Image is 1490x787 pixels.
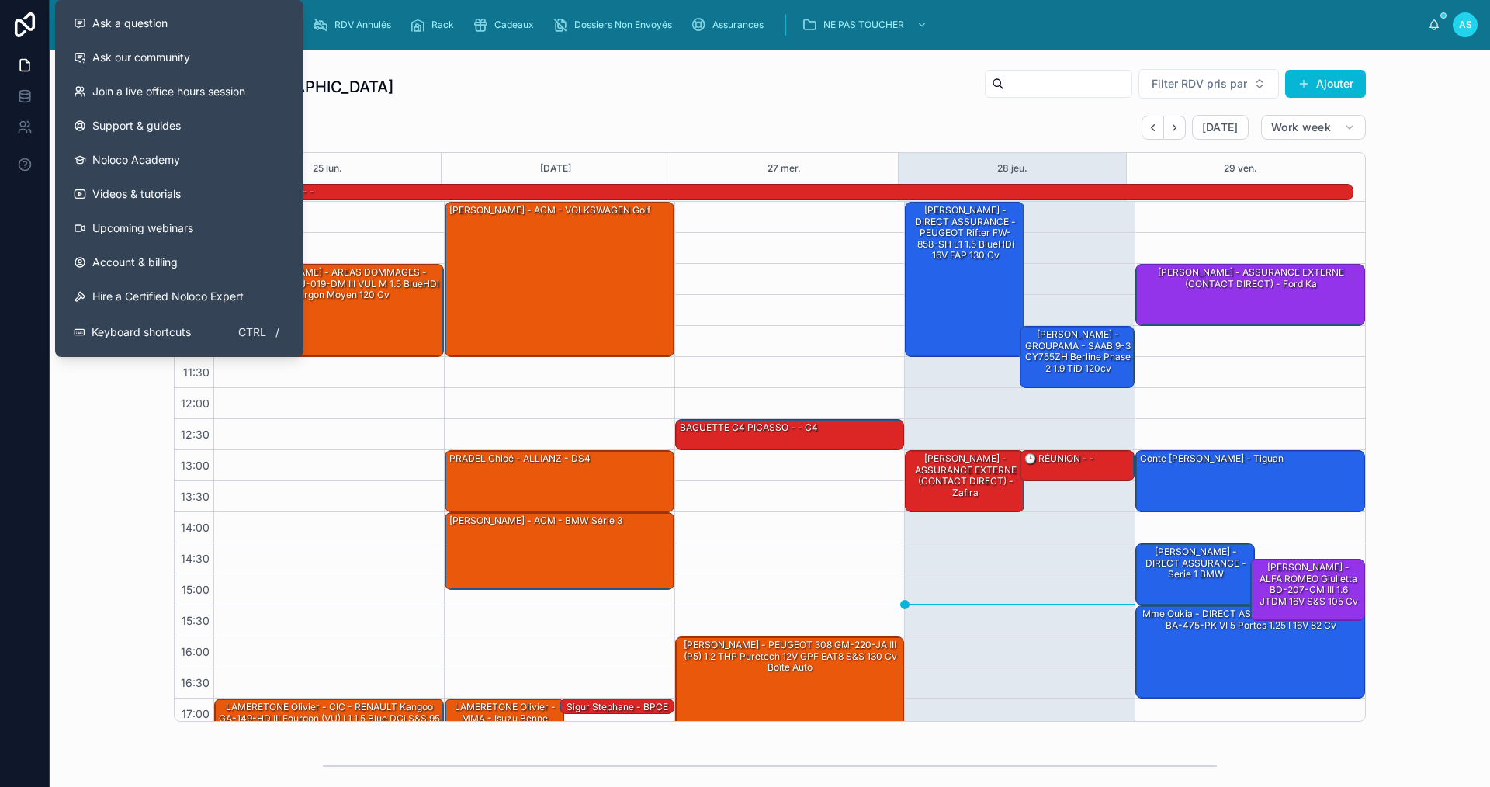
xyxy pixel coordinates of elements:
[1152,76,1247,92] span: Filter RDV pris par
[1020,451,1134,480] div: 🕒 RÉUNION - -
[431,19,454,31] span: Rack
[177,645,213,658] span: 16:00
[1020,327,1134,387] div: [PERSON_NAME] - GROUPAMA - SAAB 9-3 CY755ZH Berline Phase 2 1.9 TiD 120cv
[445,451,674,511] div: PRADEL Chloé - ALLIANZ - DS4
[906,203,1024,356] div: [PERSON_NAME] - DIRECT ASSURANCE - PEUGEOT Rifter FW-858-SH L1 1.5 BlueHDi 16V FAP 130 cv
[215,265,443,356] div: Mr [PERSON_NAME] - AREAS DOMMAGES - CITROËN Jumpy FJ-019-DM III VUL M 1.5 BlueHDi 16V Fourgon moy...
[676,637,904,729] div: [PERSON_NAME] - PEUGEOT 308 GM-220-JA III (P5) 1.2 THP Puretech 12V GPF EAT8 S&S 130 cv Boîte auto
[217,700,442,737] div: LAMERETONE Olivier - CIC - RENAULT Kangoo GA-149-HD III Fourgon (VU) L1 1.5 Blue dCi S&S 95 cv
[1164,116,1186,140] button: Next
[1138,69,1279,99] button: Select Button
[405,11,465,39] a: Rack
[217,265,442,302] div: Mr [PERSON_NAME] - AREAS DOMMAGES - CITROËN Jumpy FJ-019-DM III VUL M 1.5 BlueHDi 16V Fourgon moy...
[61,314,297,351] button: Keyboard shortcutsCtrl/
[92,324,191,340] span: Keyboard shortcuts
[563,700,673,737] div: Sigur Stephane - BPCE ASSURANCES - Peugeot 5008
[313,153,342,184] button: 25 lun.
[92,50,190,65] span: Ask our community
[1138,452,1285,466] div: Conte [PERSON_NAME] - Tiguan
[448,514,624,528] div: [PERSON_NAME] - ACM - BMW Série 3
[445,513,674,589] div: [PERSON_NAME] - ACM - BMW Série 3
[1138,607,1364,633] div: Mme Oukia - DIRECT ASSURANCE - FORD Fiesta BA-475-PK VI 5 portes 1.25 i 16V 82 cv
[1142,116,1164,140] button: Back
[177,676,213,689] span: 16:30
[448,203,652,217] div: [PERSON_NAME] - ACM - VOLKSWAGEN Golf
[61,109,297,143] a: Support & guides
[1202,120,1239,134] span: [DATE]
[1023,328,1133,376] div: [PERSON_NAME] - GROUPAMA - SAAB 9-3 CY755ZH Berline Phase 2 1.9 TiD 120cv
[1136,451,1364,511] div: Conte [PERSON_NAME] - Tiguan
[177,490,213,503] span: 13:30
[61,211,297,245] a: Upcoming webinars
[1138,545,1253,581] div: [PERSON_NAME] - DIRECT ASSURANCE - Serie 1 BMW
[61,245,297,279] a: Account & billing
[1136,265,1364,325] div: [PERSON_NAME] - ASSURANCE EXTERNE (CONTACT DIRECT) - ford ka
[177,521,213,534] span: 14:00
[448,452,592,466] div: PRADEL Chloé - ALLIANZ - DS4
[908,203,1023,262] div: [PERSON_NAME] - DIRECT ASSURANCE - PEUGEOT Rifter FW-858-SH L1 1.5 BlueHDi 16V FAP 130 cv
[92,16,168,31] span: Ask a question
[445,699,563,760] div: LAMERETONE Olivier - MMA - Isuzu benne
[1251,560,1364,620] div: [PERSON_NAME] - ALFA ROMEO Giulietta BD-207-CM III 1.6 JTDM 16V S&S 105 cv
[906,451,1024,511] div: [PERSON_NAME] - ASSURANCE EXTERNE (CONTACT DIRECT) - zafira
[1271,120,1331,134] span: Work week
[177,428,213,441] span: 12:30
[1136,606,1364,698] div: Mme Oukia - DIRECT ASSURANCE - FORD Fiesta BA-475-PK VI 5 portes 1.25 i 16V 82 cv
[61,177,297,211] a: Videos & tutorials
[61,143,297,177] a: Noloco Academy
[574,19,672,31] span: Dossiers Non Envoyés
[712,19,764,31] span: Assurances
[334,19,391,31] span: RDV Annulés
[1136,544,1254,605] div: [PERSON_NAME] - DIRECT ASSURANCE - Serie 1 BMW
[308,11,402,39] a: RDV Annulés
[678,638,903,674] div: [PERSON_NAME] - PEUGEOT 308 GM-220-JA III (P5) 1.2 THP Puretech 12V GPF EAT8 S&S 130 cv Boîte auto
[1138,265,1364,291] div: [PERSON_NAME] - ASSURANCE EXTERNE (CONTACT DIRECT) - ford ka
[92,289,244,304] span: Hire a Certified Noloco Expert
[1261,115,1366,140] button: Work week
[676,420,904,449] div: BAGUETTE C4 PICASSO - - C4
[494,19,534,31] span: Cadeaux
[1023,452,1096,466] div: 🕒 RÉUNION - -
[908,452,1023,500] div: [PERSON_NAME] - ASSURANCE EXTERNE (CONTACT DIRECT) - zafira
[237,323,268,341] span: Ctrl
[560,699,674,715] div: Sigur Stephane - BPCE ASSURANCES - Peugeot 5008
[61,279,297,314] button: Hire a Certified Noloco Expert
[92,118,181,133] span: Support & guides
[61,75,297,109] a: Join a live office hours session
[177,552,213,565] span: 14:30
[177,459,213,472] span: 13:00
[178,583,213,596] span: 15:00
[271,326,283,338] span: /
[92,84,245,99] span: Join a live office hours session
[1192,115,1249,140] button: [DATE]
[102,8,1428,42] div: scrollable content
[179,366,213,379] span: 11:30
[92,152,180,168] span: Noloco Academy
[548,11,683,39] a: Dossiers Non Envoyés
[178,614,213,627] span: 15:30
[540,153,571,184] button: [DATE]
[1459,19,1472,31] span: AS
[61,6,297,40] button: Ask a question
[768,153,801,184] button: 27 mer.
[686,11,774,39] a: Assurances
[177,397,213,410] span: 12:00
[445,203,674,356] div: [PERSON_NAME] - ACM - VOLKSWAGEN Golf
[61,40,297,75] a: Ask our community
[1253,560,1364,608] div: [PERSON_NAME] - ALFA ROMEO Giulietta BD-207-CM III 1.6 JTDM 16V S&S 105 cv
[1285,70,1366,98] button: Ajouter
[997,153,1027,184] button: 28 jeu.
[797,11,935,39] a: NE PAS TOUCHER
[178,707,213,720] span: 17:00
[468,11,545,39] a: Cadeaux
[92,255,178,270] span: Account & billing
[92,186,181,202] span: Videos & tutorials
[1224,153,1257,184] button: 29 ven.
[215,699,443,760] div: LAMERETONE Olivier - CIC - RENAULT Kangoo GA-149-HD III Fourgon (VU) L1 1.5 Blue dCi S&S 95 cv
